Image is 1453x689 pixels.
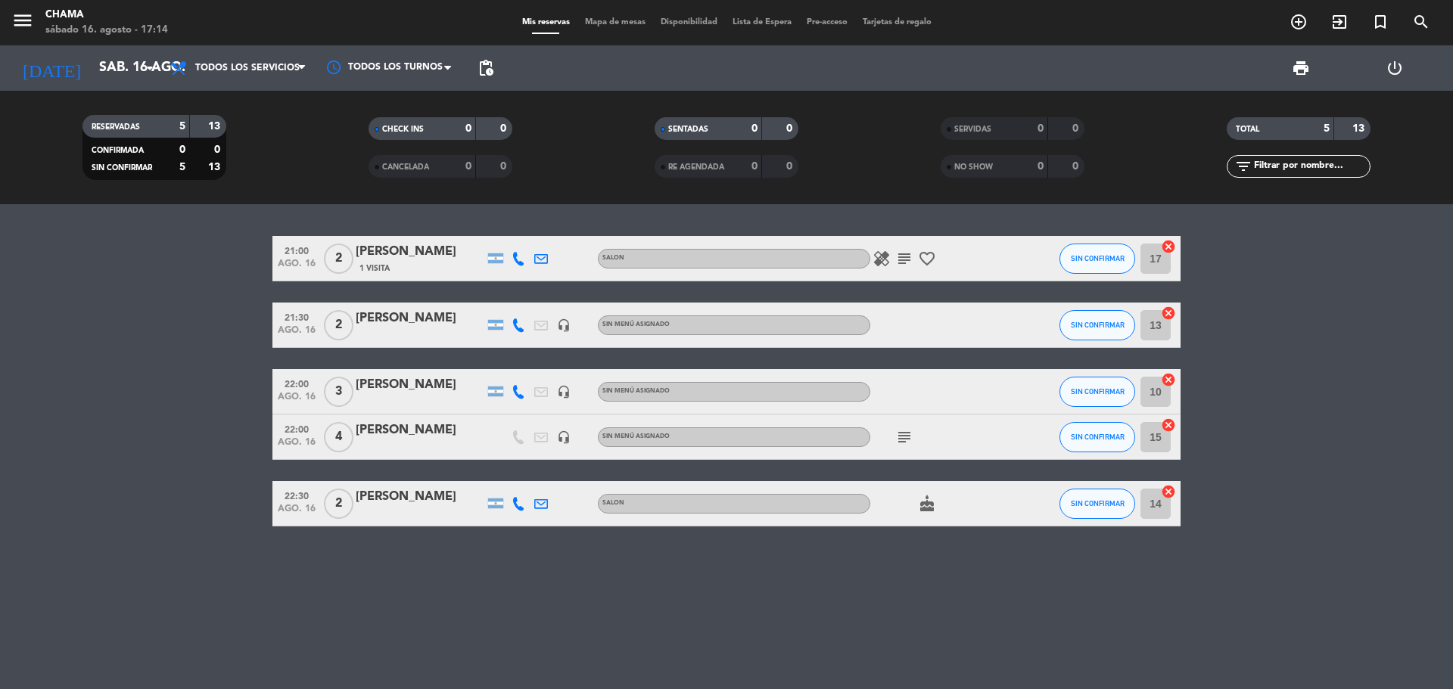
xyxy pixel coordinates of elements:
span: 1 Visita [359,262,390,275]
i: headset_mic [557,430,571,444]
div: sábado 16. agosto - 17:14 [45,23,168,38]
span: ago. 16 [278,437,316,455]
strong: 13 [208,162,223,172]
strong: 0 [1072,161,1081,172]
strong: 0 [751,123,758,134]
span: SERVIDAS [954,126,991,133]
span: Tarjetas de regalo [855,18,939,26]
strong: 0 [500,161,509,172]
span: 2 [324,310,353,340]
span: CHECK INS [382,126,424,133]
span: ago. 16 [278,325,316,343]
span: 22:00 [278,420,316,437]
div: LOG OUT [1348,45,1442,91]
span: RESERVADAS [92,123,140,131]
span: 21:00 [278,241,316,259]
i: exit_to_app [1330,13,1349,31]
i: arrow_drop_down [141,59,159,77]
strong: 0 [786,123,795,134]
span: RE AGENDADA [668,163,724,171]
strong: 0 [500,123,509,134]
i: [DATE] [11,51,92,85]
i: cancel [1161,417,1176,433]
span: 4 [324,422,353,452]
i: favorite_border [918,250,936,268]
button: SIN CONFIRMAR [1059,377,1135,407]
strong: 0 [1038,123,1044,134]
strong: 5 [1324,123,1330,134]
span: Sin menú asignado [602,388,670,394]
button: SIN CONFIRMAR [1059,244,1135,274]
strong: 13 [1352,123,1367,134]
span: SIN CONFIRMAR [1071,387,1125,396]
i: search [1412,13,1430,31]
strong: 5 [179,162,185,172]
span: SIN CONFIRMAR [1071,321,1125,329]
strong: 0 [751,161,758,172]
i: subject [895,428,913,446]
strong: 5 [179,121,185,132]
span: SIN CONFIRMAR [1071,433,1125,441]
strong: 0 [465,123,471,134]
strong: 0 [465,161,471,172]
i: filter_list [1234,157,1252,175]
span: ago. 16 [278,392,316,409]
i: cake [918,495,936,513]
div: [PERSON_NAME] [356,487,484,507]
div: [PERSON_NAME] [356,309,484,328]
div: [PERSON_NAME] [356,421,484,440]
i: headset_mic [557,318,571,332]
i: add_circle_outline [1290,13,1308,31]
span: 22:00 [278,374,316,392]
span: Pre-acceso [799,18,855,26]
i: cancel [1161,372,1176,387]
div: CHAMA [45,8,168,23]
span: SIN CONFIRMAR [1071,499,1125,507]
span: Mis reservas [515,18,577,26]
i: power_settings_new [1386,59,1404,77]
button: SIN CONFIRMAR [1059,310,1135,340]
strong: 0 [1038,161,1044,172]
span: 2 [324,489,353,519]
span: Disponibilidad [653,18,725,26]
span: 2 [324,244,353,274]
span: SALON [602,255,624,261]
span: SENTADAS [668,126,708,133]
span: CONFIRMADA [92,147,144,154]
span: NO SHOW [954,163,993,171]
button: SIN CONFIRMAR [1059,489,1135,519]
span: TOTAL [1236,126,1259,133]
span: SIN CONFIRMAR [92,164,152,172]
span: CANCELADA [382,163,429,171]
strong: 0 [179,144,185,155]
i: turned_in_not [1371,13,1389,31]
button: menu [11,9,34,37]
span: 22:30 [278,486,316,504]
i: cancel [1161,306,1176,321]
span: pending_actions [477,59,495,77]
div: [PERSON_NAME] [356,375,484,395]
i: subject [895,250,913,268]
span: SIN CONFIRMAR [1071,254,1125,262]
i: cancel [1161,484,1176,499]
strong: 0 [1072,123,1081,134]
span: ago. 16 [278,504,316,521]
span: Sin menú asignado [602,321,670,327]
i: headset_mic [557,385,571,399]
button: SIN CONFIRMAR [1059,422,1135,452]
span: ago. 16 [278,259,316,276]
span: Sin menú asignado [602,433,670,439]
span: SALON [602,500,624,506]
i: healing [873,250,891,268]
strong: 0 [786,161,795,172]
i: cancel [1161,239,1176,254]
div: [PERSON_NAME] [356,242,484,262]
span: Mapa de mesas [577,18,653,26]
span: 21:30 [278,308,316,325]
span: print [1292,59,1310,77]
span: 3 [324,377,353,407]
strong: 0 [214,144,223,155]
input: Filtrar por nombre... [1252,158,1370,175]
strong: 13 [208,121,223,132]
i: menu [11,9,34,32]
